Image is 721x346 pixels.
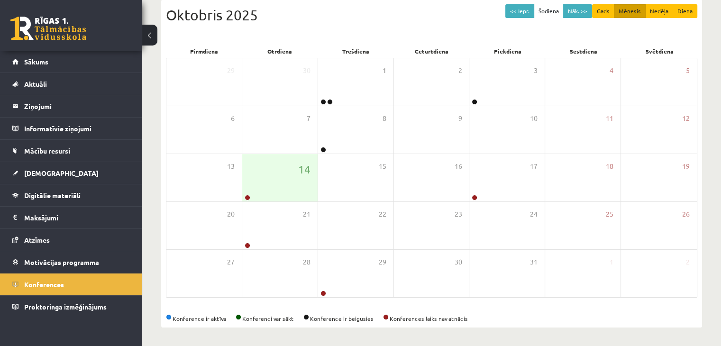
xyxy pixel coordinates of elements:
button: Diena [673,4,697,18]
a: Proktoringa izmēģinājums [12,296,130,318]
div: Sestdiena [546,45,621,58]
span: 16 [454,161,462,172]
span: 11 [606,113,613,124]
span: 24 [530,209,538,219]
span: 14 [298,161,310,177]
span: Motivācijas programma [24,258,99,266]
div: Ceturtdiena [393,45,469,58]
a: Maksājumi [12,207,130,228]
span: Digitālie materiāli [24,191,81,200]
a: Atzīmes [12,229,130,251]
legend: Maksājumi [24,207,130,228]
div: Otrdiena [242,45,318,58]
span: 25 [606,209,613,219]
div: Konference ir aktīva Konferenci var sākt Konference ir beigusies Konferences laiks nav atnācis [166,314,697,323]
button: Šodiena [534,4,564,18]
span: 29 [379,257,386,267]
span: 12 [682,113,690,124]
a: Konferences [12,273,130,295]
span: 17 [530,161,538,172]
span: 7 [307,113,310,124]
a: Aktuāli [12,73,130,95]
span: 29 [227,65,235,76]
div: Trešdiena [318,45,393,58]
a: Ziņojumi [12,95,130,117]
span: [DEMOGRAPHIC_DATA] [24,169,99,177]
span: 23 [454,209,462,219]
span: 2 [686,257,690,267]
button: << Iepr. [505,4,534,18]
button: Mēnesis [614,4,646,18]
span: 1 [610,257,613,267]
span: 3 [534,65,538,76]
legend: Ziņojumi [24,95,130,117]
div: Pirmdiena [166,45,242,58]
span: Mācību resursi [24,146,70,155]
span: 20 [227,209,235,219]
span: 18 [606,161,613,172]
span: 15 [379,161,386,172]
span: 9 [458,113,462,124]
span: Aktuāli [24,80,47,88]
a: [DEMOGRAPHIC_DATA] [12,162,130,184]
span: 13 [227,161,235,172]
legend: Informatīvie ziņojumi [24,118,130,139]
span: 19 [682,161,690,172]
span: 26 [682,209,690,219]
button: Gads [592,4,614,18]
span: 28 [303,257,310,267]
span: 27 [227,257,235,267]
span: Atzīmes [24,236,50,244]
span: 31 [530,257,538,267]
button: Nāk. >> [563,4,592,18]
div: Svētdiena [621,45,697,58]
span: 1 [383,65,386,76]
span: 30 [454,257,462,267]
span: 2 [458,65,462,76]
a: Sākums [12,51,130,73]
a: Rīgas 1. Tālmācības vidusskola [10,17,86,40]
span: Proktoringa izmēģinājums [24,302,107,311]
span: 4 [610,65,613,76]
span: 22 [379,209,386,219]
span: 30 [303,65,310,76]
a: Mācību resursi [12,140,130,162]
span: 8 [383,113,386,124]
button: Nedēļa [645,4,673,18]
a: Motivācijas programma [12,251,130,273]
a: Digitālie materiāli [12,184,130,206]
div: Oktobris 2025 [166,4,697,26]
span: 6 [231,113,235,124]
span: 21 [303,209,310,219]
div: Piekdiena [470,45,546,58]
span: Sākums [24,57,48,66]
span: 5 [686,65,690,76]
a: Informatīvie ziņojumi [12,118,130,139]
span: 10 [530,113,538,124]
span: Konferences [24,280,64,289]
